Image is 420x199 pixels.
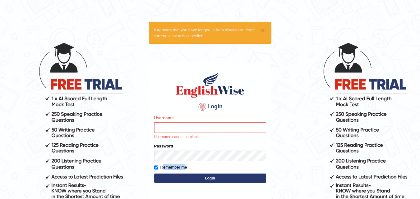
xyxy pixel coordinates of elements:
[154,115,174,121] label: Username
[154,164,187,170] label: Remember me
[154,143,173,149] label: Password
[261,27,265,34] button: ×
[149,22,271,44] div: It appears that you have logged in from elsewhere. Your current session is cancelled
[154,174,266,183] button: Login
[154,102,266,112] h4: Login
[154,165,158,170] input: Remember me
[175,71,246,99] img: Logo of English Wise sign in for intelligent practice with AI
[154,134,266,140] p: Username cannot be blank.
